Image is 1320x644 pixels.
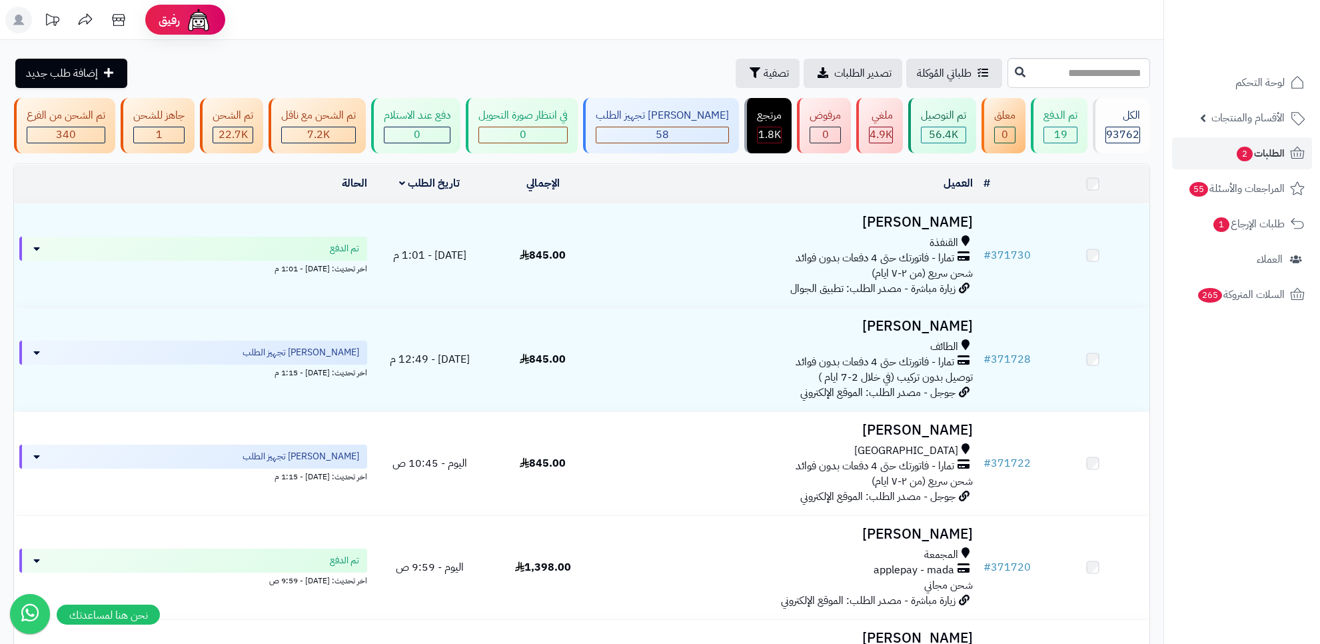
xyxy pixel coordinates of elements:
img: ai-face.png [185,7,212,33]
div: اخر تحديث: [DATE] - 9:59 ص [19,573,367,587]
span: # [984,351,991,367]
span: 93762 [1106,127,1139,143]
div: اخر تحديث: [DATE] - 1:01 م [19,261,367,275]
a: إضافة طلب جديد [15,59,127,88]
a: تحديثات المنصة [35,7,69,37]
a: المراجعات والأسئلة55 [1172,173,1312,205]
div: 0 [384,127,450,143]
div: 7223 [282,127,355,143]
a: # [984,175,990,191]
div: 22683 [213,127,253,143]
div: 58 [596,127,728,143]
div: تم الشحن [213,108,253,123]
button: تصفية [736,59,800,88]
span: المجمعة [924,547,958,563]
a: #371720 [984,559,1031,575]
h3: [PERSON_NAME] [605,215,972,230]
div: 340 [27,127,105,143]
a: مرتجع 1.8K [742,98,794,153]
span: 55 [1189,182,1208,197]
span: 56.4K [929,127,958,143]
span: تمارا - فاتورتك حتى 4 دفعات بدون فوائد [796,251,954,266]
a: دفع عند الاستلام 0 [368,98,463,153]
span: الأقسام والمنتجات [1211,109,1285,127]
h3: [PERSON_NAME] [605,527,972,542]
a: تم الشحن 22.7K [197,98,266,153]
a: تم الشحن من الفرع 340 [11,98,118,153]
div: دفع عند الاستلام [384,108,450,123]
span: لوحة التحكم [1235,73,1285,92]
span: applepay - mada [874,563,954,578]
span: 22.7K [219,127,248,143]
span: 0 [520,127,526,143]
a: الحالة [342,175,367,191]
span: # [984,455,991,471]
span: تمارا - فاتورتك حتى 4 دفعات بدون فوائد [796,355,954,370]
h3: [PERSON_NAME] [605,423,972,438]
span: تمارا - فاتورتك حتى 4 دفعات بدون فوائد [796,459,954,474]
div: معلق [994,108,1015,123]
div: تم الشحن من الفرع [27,108,105,123]
a: #371728 [984,351,1031,367]
a: [PERSON_NAME] تجهيز الطلب 58 [580,98,742,153]
div: في انتظار صورة التحويل [478,108,568,123]
span: 1.8K [758,127,781,143]
div: 56351 [922,127,966,143]
span: القنفذة [930,235,958,251]
div: ملغي [869,108,893,123]
div: مرتجع [757,108,782,123]
span: 7.2K [307,127,330,143]
span: [PERSON_NAME] تجهيز الطلب [243,450,359,463]
a: تم التوصيل 56.4K [906,98,979,153]
a: تصدير الطلبات [804,59,902,88]
span: [PERSON_NAME] تجهيز الطلب [243,346,359,359]
div: اخر تحديث: [DATE] - 1:15 م [19,365,367,379]
span: [DATE] - 1:01 م [393,247,466,263]
span: تم الدفع [330,554,359,567]
span: اليوم - 9:59 ص [396,559,464,575]
a: الطلبات2 [1172,137,1312,169]
span: إضافة طلب جديد [26,65,98,81]
div: [PERSON_NAME] تجهيز الطلب [596,108,729,123]
div: تم التوصيل [921,108,966,123]
span: المراجعات والأسئلة [1188,179,1285,198]
span: 0 [1001,127,1008,143]
a: العملاء [1172,243,1312,275]
div: تم الدفع [1043,108,1077,123]
span: جوجل - مصدر الطلب: الموقع الإلكتروني [800,385,956,401]
span: الطائف [930,339,958,355]
div: اخر تحديث: [DATE] - 1:15 م [19,469,367,483]
a: ملغي 4.9K [854,98,906,153]
a: الإجمالي [526,175,560,191]
span: # [984,247,991,263]
span: شحن مجاني [924,577,973,593]
span: توصيل بدون تركيب (في خلال 2-7 ايام ) [818,369,973,385]
span: 1 [1213,217,1229,232]
a: تم الدفع 19 [1028,98,1090,153]
span: 1 [156,127,163,143]
span: # [984,559,991,575]
span: [GEOGRAPHIC_DATA] [854,443,958,459]
span: 845.00 [520,455,566,471]
div: تم الشحن مع ناقل [281,108,356,123]
span: اليوم - 10:45 ص [392,455,467,471]
h3: [PERSON_NAME] [605,319,972,334]
div: 0 [995,127,1015,143]
span: 1,398.00 [515,559,571,575]
span: 2 [1237,147,1253,161]
a: معلق 0 [979,98,1028,153]
a: طلباتي المُوكلة [906,59,1002,88]
div: جاهز للشحن [133,108,185,123]
a: العميل [944,175,973,191]
a: تاريخ الطلب [399,175,460,191]
span: جوجل - مصدر الطلب: الموقع الإلكتروني [800,489,956,505]
span: العملاء [1257,250,1283,269]
span: طلباتي المُوكلة [917,65,972,81]
div: 1 [134,127,184,143]
span: 340 [56,127,76,143]
span: السلات المتروكة [1197,285,1285,304]
span: 19 [1054,127,1067,143]
span: رفيق [159,12,180,28]
a: #371730 [984,247,1031,263]
a: جاهز للشحن 1 [118,98,197,153]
